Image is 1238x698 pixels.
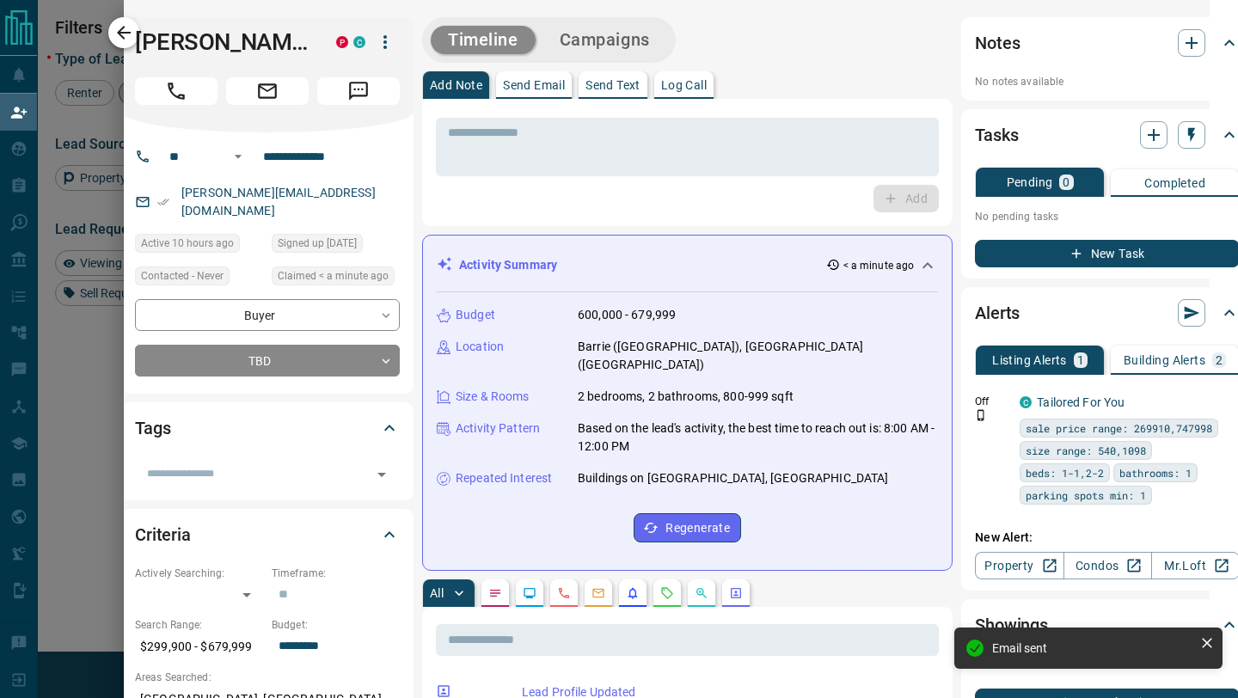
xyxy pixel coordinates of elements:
[135,566,263,581] p: Actively Searching:
[272,266,400,291] div: Sat Aug 16 2025
[278,267,389,285] span: Claimed < a minute ago
[1119,464,1192,481] span: bathrooms: 1
[578,306,676,324] p: 600,000 - 679,999
[578,338,938,374] p: Barrie ([GEOGRAPHIC_DATA]), [GEOGRAPHIC_DATA] ([GEOGRAPHIC_DATA])
[135,617,263,633] p: Search Range:
[278,235,357,252] span: Signed up [DATE]
[729,586,743,600] svg: Agent Actions
[591,586,605,600] svg: Emails
[135,299,400,331] div: Buyer
[135,77,218,105] span: Call
[1216,354,1223,366] p: 2
[1077,354,1084,366] p: 1
[975,394,1009,409] p: Off
[456,306,495,324] p: Budget
[228,146,248,167] button: Open
[1026,419,1212,437] span: sale price range: 269910,747998
[135,670,400,685] p: Areas Searched:
[578,388,794,406] p: 2 bedrooms, 2 bathrooms, 800-999 sqft
[135,407,400,449] div: Tags
[181,186,376,217] a: [PERSON_NAME][EMAIL_ADDRESS][DOMAIN_NAME]
[437,249,938,281] div: Activity Summary< a minute ago
[578,469,888,487] p: Buildings on [GEOGRAPHIC_DATA], [GEOGRAPHIC_DATA]
[1026,464,1104,481] span: beds: 1-1,2-2
[272,234,400,258] div: Sun Apr 15 2018
[370,462,394,487] button: Open
[626,586,640,600] svg: Listing Alerts
[523,586,536,600] svg: Lead Browsing Activity
[135,414,170,442] h2: Tags
[975,409,987,421] svg: Push Notification Only
[430,79,482,91] p: Add Note
[975,29,1020,57] h2: Notes
[1026,487,1146,504] span: parking spots min: 1
[430,587,444,599] p: All
[557,586,571,600] svg: Calls
[135,514,400,555] div: Criteria
[431,26,536,54] button: Timeline
[1037,395,1125,409] a: Tailored For You
[272,566,400,581] p: Timeframe:
[456,419,540,438] p: Activity Pattern
[135,633,263,661] p: $299,900 - $679,999
[157,196,169,208] svg: Email Verified
[459,256,557,274] p: Activity Summary
[975,552,1063,579] a: Property
[992,641,1193,655] div: Email sent
[843,258,915,273] p: < a minute ago
[226,77,309,105] span: Email
[456,338,504,356] p: Location
[992,354,1067,366] p: Listing Alerts
[488,586,502,600] svg: Notes
[661,79,707,91] p: Log Call
[1026,442,1146,459] span: size range: 540,1098
[975,611,1048,639] h2: Showings
[1020,396,1032,408] div: condos.ca
[141,267,224,285] span: Contacted - Never
[542,26,667,54] button: Campaigns
[1063,552,1152,579] a: Condos
[353,36,365,48] div: condos.ca
[975,121,1018,149] h2: Tasks
[456,469,552,487] p: Repeated Interest
[456,388,530,406] p: Size & Rooms
[503,79,565,91] p: Send Email
[578,419,938,456] p: Based on the lead's activity, the best time to reach out is: 8:00 AM - 12:00 PM
[1124,354,1205,366] p: Building Alerts
[317,77,400,105] span: Message
[695,586,708,600] svg: Opportunities
[141,235,234,252] span: Active 10 hours ago
[1063,176,1069,188] p: 0
[1007,176,1053,188] p: Pending
[135,234,263,258] div: Fri Aug 15 2025
[585,79,640,91] p: Send Text
[1144,177,1205,189] p: Completed
[135,28,310,56] h1: [PERSON_NAME]
[660,586,674,600] svg: Requests
[135,345,400,377] div: TBD
[135,521,191,548] h2: Criteria
[975,299,1020,327] h2: Alerts
[336,36,348,48] div: property.ca
[272,617,400,633] p: Budget:
[634,513,741,542] button: Regenerate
